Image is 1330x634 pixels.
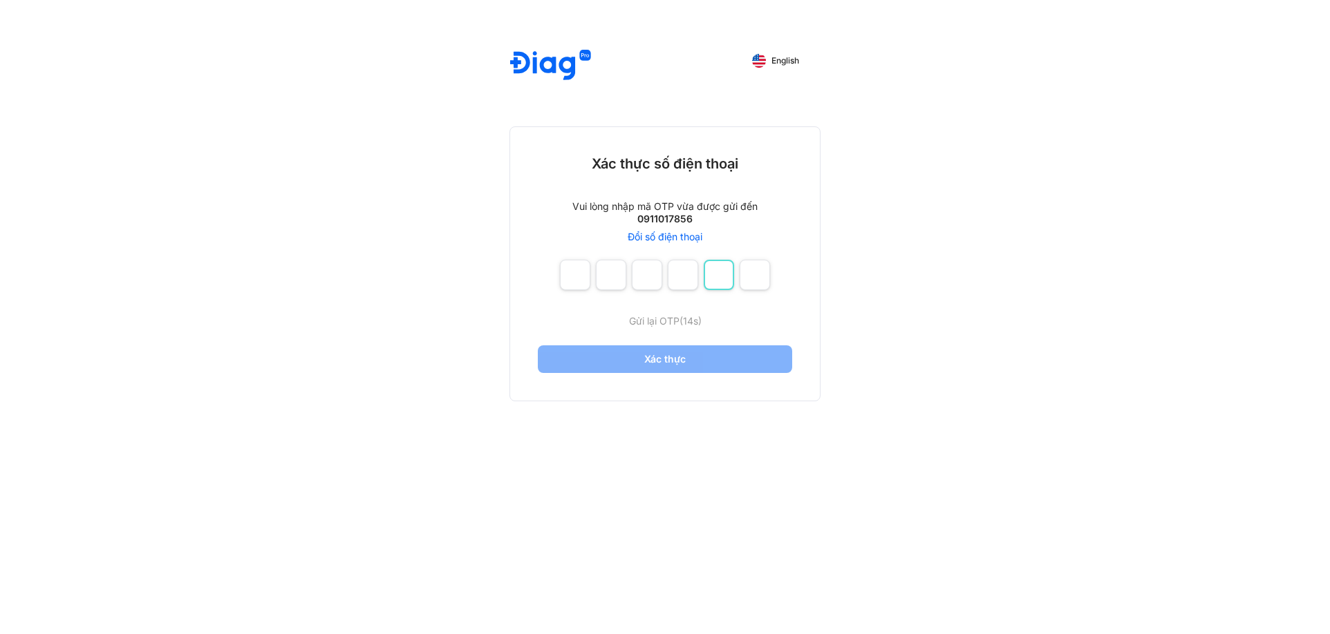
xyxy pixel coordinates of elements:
span: English [771,56,799,66]
img: English [752,54,766,68]
div: Xác thực số điện thoại [592,155,738,173]
a: Đổi số điện thoại [628,231,702,243]
div: 0911017856 [637,213,693,225]
button: Xác thực [538,345,792,373]
div: Vui lòng nhập mã OTP vừa được gửi đến [572,200,758,213]
img: logo [510,50,591,82]
button: English [742,50,809,72]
